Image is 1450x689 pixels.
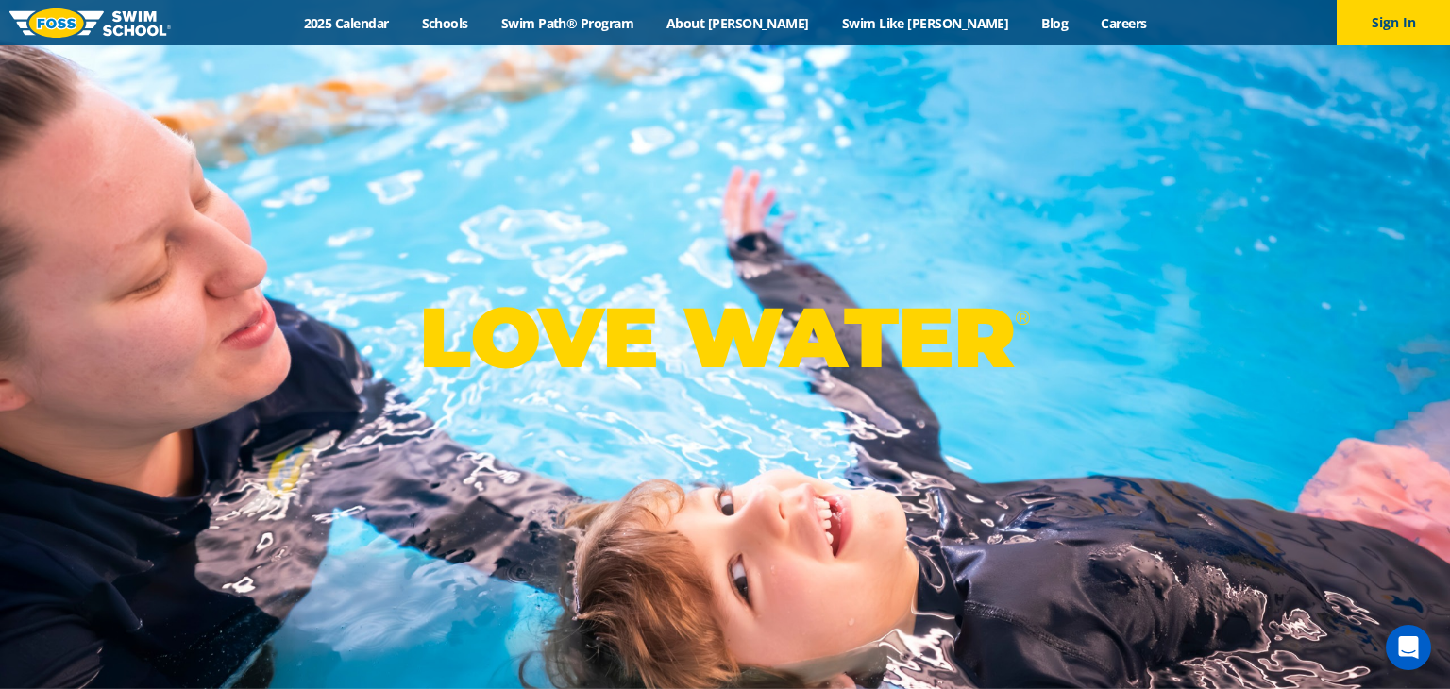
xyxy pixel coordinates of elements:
[1085,14,1163,32] a: Careers
[419,287,1030,388] p: LOVE WATER
[1015,306,1030,329] sup: ®
[405,14,484,32] a: Schools
[650,14,826,32] a: About [PERSON_NAME]
[9,8,171,38] img: FOSS Swim School Logo
[825,14,1025,32] a: Swim Like [PERSON_NAME]
[1025,14,1085,32] a: Blog
[1386,625,1431,670] div: Open Intercom Messenger
[287,14,405,32] a: 2025 Calendar
[484,14,649,32] a: Swim Path® Program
